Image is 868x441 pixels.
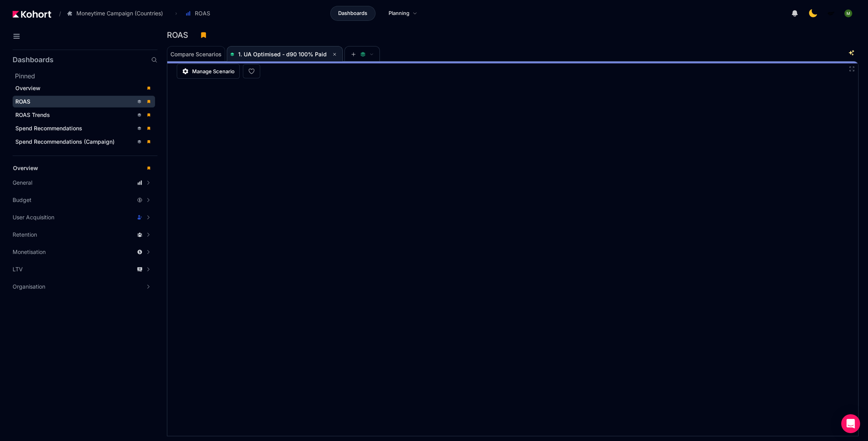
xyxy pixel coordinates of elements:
h3: ROAS [167,31,193,39]
a: ROAS [13,96,155,107]
span: User Acquisition [13,213,54,221]
span: / [53,9,61,18]
span: ROAS [15,98,30,105]
span: Budget [13,196,31,204]
span: Monetisation [13,248,46,256]
span: 1. UA Optimised - d90 100% Paid [238,51,327,57]
span: Overview [15,85,41,91]
a: Overview [13,82,155,94]
span: Planning [389,9,409,17]
span: General [13,179,32,187]
span: Compare Scenarios [170,52,222,57]
a: Overview [10,162,155,174]
a: Spend Recommendations [13,122,155,134]
a: Manage Scenario [177,64,240,79]
span: ROAS Trends [15,111,50,118]
div: Open Intercom Messenger [841,414,860,433]
button: Moneytime Campaign (Countries) [63,7,171,20]
span: Spend Recommendations (Campaign) [15,138,115,145]
span: Organisation [13,283,45,291]
a: Spend Recommendations (Campaign) [13,136,155,148]
img: Kohort logo [13,11,51,18]
span: › [174,10,179,17]
button: ROAS [181,7,218,20]
span: Overview [13,165,38,171]
span: Manage Scenario [192,67,235,75]
span: Retention [13,231,37,239]
span: LTV [13,265,23,273]
img: logo_MoneyTimeLogo_1_20250619094856634230.png [827,9,835,17]
span: ROAS [195,9,210,17]
a: Planning [380,6,426,21]
span: Spend Recommendations [15,125,82,132]
span: Dashboards [338,9,367,17]
h2: Pinned [15,71,157,81]
a: Dashboards [330,6,376,21]
a: ROAS Trends [13,109,155,121]
button: Fullscreen [849,66,855,72]
span: Moneytime Campaign (Countries) [76,9,163,17]
h2: Dashboards [13,56,54,63]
